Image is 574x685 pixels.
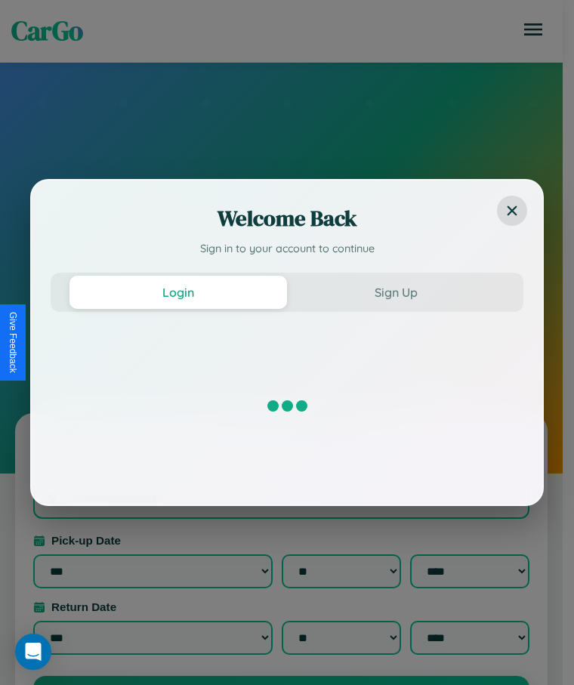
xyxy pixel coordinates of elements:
div: Give Feedback [8,312,18,373]
button: Sign Up [287,276,505,309]
button: Login [69,276,287,309]
h2: Welcome Back [51,203,523,233]
div: Open Intercom Messenger [15,634,51,670]
p: Sign in to your account to continue [51,241,523,258]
